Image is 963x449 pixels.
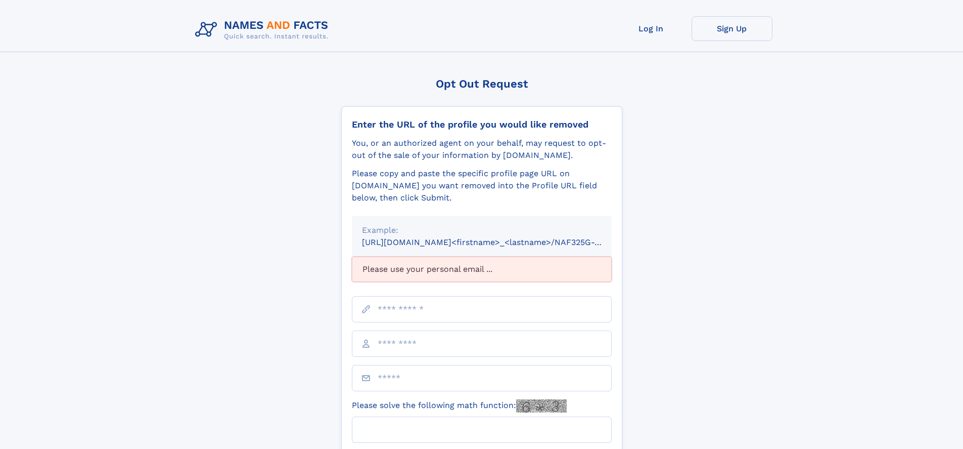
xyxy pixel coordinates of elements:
a: Sign Up [692,16,772,41]
div: You, or an authorized agent on your behalf, may request to opt-out of the sale of your informatio... [352,137,612,161]
a: Log In [611,16,692,41]
div: Please use your personal email ... [352,257,612,282]
label: Please solve the following math function: [352,399,567,413]
small: [URL][DOMAIN_NAME]<firstname>_<lastname>/NAF325G-xxxxxxxx [362,237,631,247]
div: Opt Out Request [341,77,622,90]
div: Example: [362,224,602,236]
div: Enter the URL of the profile you would like removed [352,119,612,130]
div: Please copy and paste the specific profile page URL on [DOMAIN_NAME] you want removed into the Pr... [352,168,612,204]
img: Logo Names and Facts [191,16,337,44]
